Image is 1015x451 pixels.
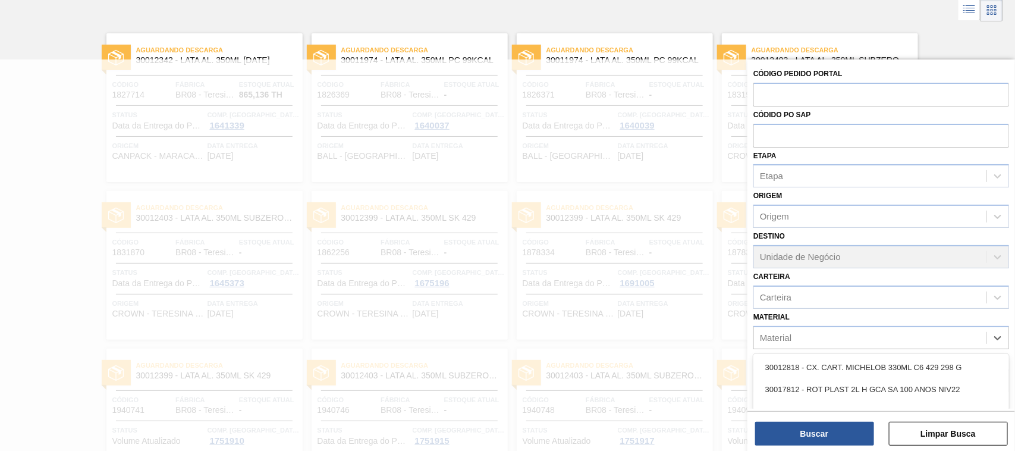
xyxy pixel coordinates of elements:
div: Carteira [760,292,791,302]
span: 30011974 - LATA AL. 350ML PC 99KCAL [546,56,703,65]
a: statusAguardando Descarga30011974 - LATA AL. 350ML PC 99KCALCódigo1826369FábricaBR08 - TeresinaEs... [303,33,508,182]
a: statusAguardando Descarga30012342 - LATA AL. 350ML [DATE]Código1827714FábricaBR08 - TeresinaEstoq... [98,33,303,182]
img: status [313,50,329,65]
img: status [519,50,534,65]
label: Destino [753,232,785,240]
span: Aguardando Descarga [341,44,508,56]
label: Etapa [753,152,777,160]
span: 30012403 - LATA AL. 350ML SUBZERO 429 [752,56,909,65]
div: 30012818 - CX. CART. MICHELOB 330ML C6 429 298 G [753,356,1009,378]
span: 30012342 - LATA AL. 350ML BC 429 [136,56,293,65]
label: Material [753,313,790,321]
a: statusAguardando Descarga30012403 - LATA AL. 350ML SUBZERO 429Código1831912FábricaBR08 - Teresina... [713,33,918,182]
div: Etapa [760,171,783,181]
img: status [108,50,124,65]
a: statusAguardando Descarga30011974 - LATA AL. 350ML PC 99KCALCódigo1826371FábricaBR08 - TeresinaEs... [508,33,713,182]
span: 30011974 - LATA AL. 350ML PC 99KCAL [341,56,498,65]
div: 30003545 - ACIDO FOSFORICO 85% BOMBONA [753,400,1009,422]
div: Origem [760,212,789,222]
label: Carteira [753,273,790,281]
label: Origem [753,192,783,200]
span: Aguardando Descarga [546,44,713,56]
span: Aguardando Descarga [136,44,303,56]
span: Aguardando Descarga [752,44,918,56]
div: Material [760,333,791,343]
label: Código Pedido Portal [753,70,843,78]
label: Códido PO SAP [753,111,811,119]
div: 30017812 - ROT PLAST 2L H GCA SA 100 ANOS NIV22 [753,378,1009,400]
img: status [724,50,739,65]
